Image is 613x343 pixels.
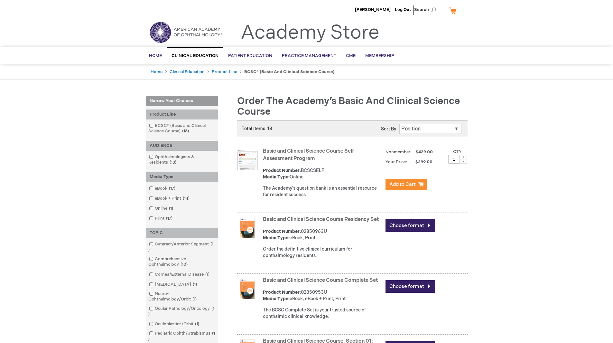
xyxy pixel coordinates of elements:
label: Qty [453,149,462,154]
span: 1 [148,242,213,252]
span: $299.00 [408,159,433,165]
span: CME [346,53,356,58]
span: 18 [181,129,190,134]
a: Basic and Clinical Science Course Residency Set [263,216,379,223]
a: Print17 [147,215,175,222]
a: Online1 [147,205,176,212]
div: TOPIC [146,228,218,238]
a: Basic and Clinical Science Course Self-Assessment Program [263,148,356,162]
a: Choose format [385,280,435,293]
a: Ophthalmologists & Residents18 [147,154,216,166]
div: AUDIENCE [146,141,218,151]
span: Search [414,3,439,16]
img: Basic and Clinical Science Course Self-Assessment Program [237,149,258,170]
strong: Your Price: [385,159,407,165]
a: [MEDICAL_DATA]1 [147,281,200,288]
a: Product Line [212,69,237,74]
span: Home [149,53,162,58]
a: BCSC® (Basic and Clinical Science Course)18 [147,123,216,134]
span: 18 [168,160,178,165]
a: Clinical Education [170,69,205,74]
strong: Product Number: [263,229,301,234]
span: 1 [148,331,215,341]
a: Cornea/External Disease1 [147,272,212,278]
strong: BCSC® (Basic and Clinical Science Course) [244,69,335,74]
a: Comprehensive Ophthalmology10 [147,256,216,268]
span: 1 [191,297,198,302]
a: Log Out [395,7,411,12]
span: Practice Management [282,53,336,58]
span: $429.00 [415,149,434,155]
input: Qty [448,155,460,164]
img: Basic and Clinical Science Course Residency Set [237,218,258,238]
div: Media Type [146,172,218,182]
a: Basic and Clinical Science Course Complete Set [263,277,378,283]
strong: Narrow Your Choices [146,96,218,106]
a: Ocular Pathology/Oncology1 [147,306,216,317]
span: Total items: 18 [242,126,272,131]
span: 1 [167,206,175,211]
span: 1 [148,306,214,317]
strong: Product Number: [263,290,301,295]
span: Order the Academy’s Basic and Clinical Science Course [237,95,460,118]
strong: Media Type: [263,296,290,301]
div: Order the definitive clinical curriculum for ophthalmology residents. [263,246,382,259]
a: Home [151,69,163,74]
strong: Product Number: [263,168,301,173]
button: Add to Cart [385,179,427,190]
div: BCSCSELF Online [263,167,382,180]
div: 02850953U eBook, eBook + Print, Print [263,289,382,302]
span: 1 [191,282,199,287]
a: [PERSON_NAME] [355,7,391,12]
div: The BCSC Complete Set is your trusted source of ophthalmic clinical knowledge. [263,307,382,320]
span: Add to Cart [389,181,416,187]
a: Pediatric Ophth/Strabismus1 [147,330,216,342]
label: Sort By [381,126,396,132]
a: Neuro-Ophthalmology/Orbit1 [147,291,216,302]
span: 17 [167,186,177,191]
span: 14 [181,196,191,201]
div: Product Line [146,110,218,119]
span: 10 [179,262,189,267]
strong: Media Type: [263,235,290,241]
span: Patient Education [228,53,272,58]
span: Membership [365,53,394,58]
div: The Academy's question bank is an essential resource for resident success. [263,185,382,198]
strong: Nonmember: [385,148,412,156]
a: Choose format [385,219,435,232]
div: 02850963U eBook, Print [263,228,382,241]
a: Oculoplastics/Orbit1 [147,321,202,327]
strong: Media Type: [263,174,290,180]
span: 1 [204,272,211,277]
a: Academy Store [241,21,379,44]
a: Cataract/Anterior Segment1 [147,241,216,253]
span: Clinical Education [172,53,218,58]
img: Basic and Clinical Science Course Complete Set [237,279,258,299]
span: 1 [193,321,201,327]
span: 17 [164,216,174,221]
a: eBook17 [147,186,178,192]
a: eBook + Print14 [147,195,192,202]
